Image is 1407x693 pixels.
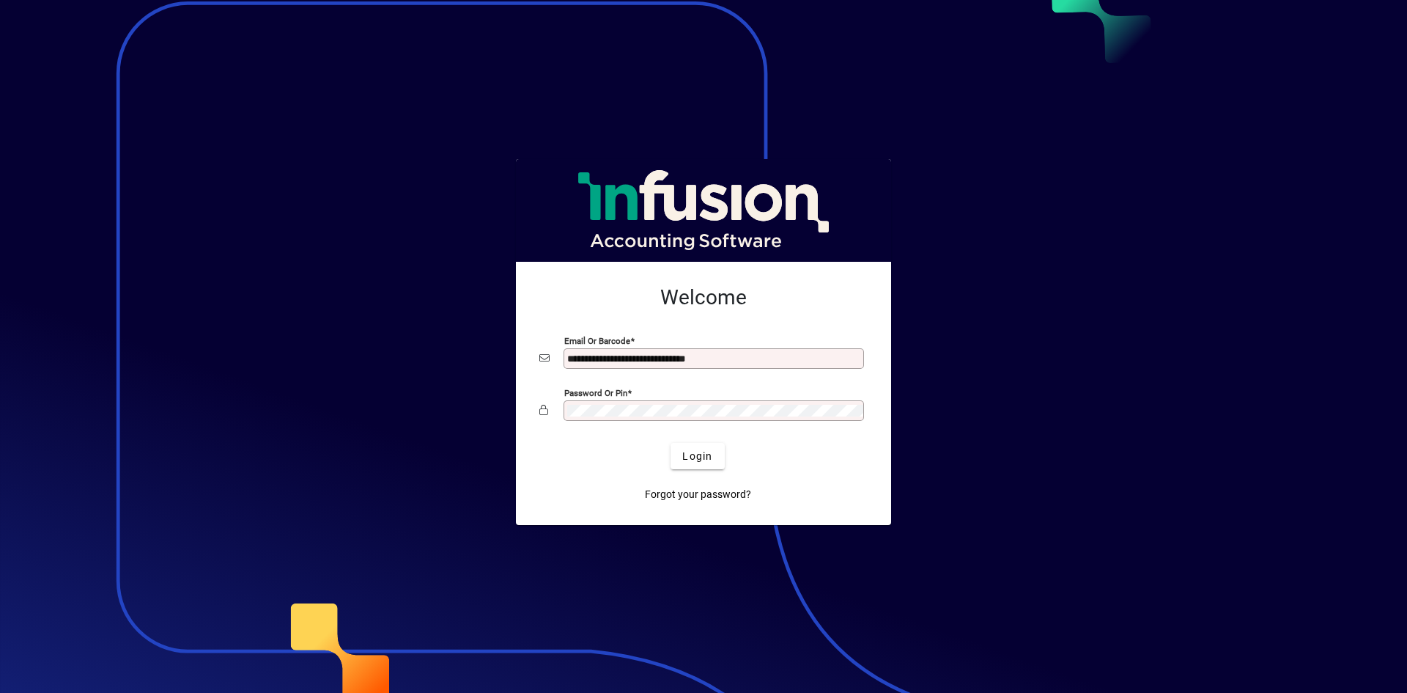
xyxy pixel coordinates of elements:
mat-label: Email or Barcode [564,336,630,346]
button: Login [671,443,724,469]
span: Login [682,449,712,464]
a: Forgot your password? [639,481,757,507]
h2: Welcome [539,285,868,310]
span: Forgot your password? [645,487,751,502]
mat-label: Password or Pin [564,388,627,398]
